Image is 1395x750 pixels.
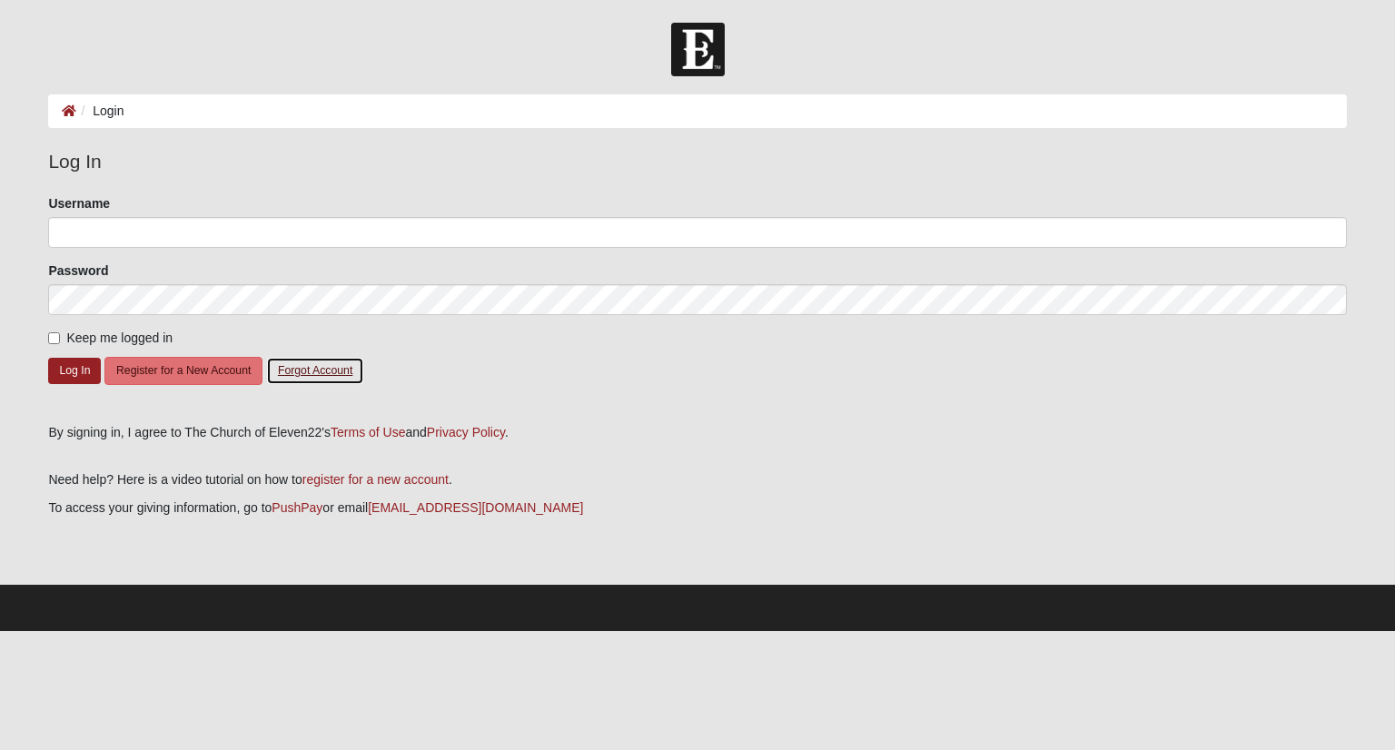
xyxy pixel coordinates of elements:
img: Church of Eleven22 Logo [671,23,725,76]
button: Forgot Account [266,357,364,385]
li: Login [76,102,124,121]
span: Keep me logged in [66,331,173,345]
label: Password [48,262,108,280]
a: [EMAIL_ADDRESS][DOMAIN_NAME] [368,500,583,515]
a: Terms of Use [331,425,405,439]
a: Privacy Policy [427,425,505,439]
button: Log In [48,358,101,384]
legend: Log In [48,147,1346,176]
p: To access your giving information, go to or email [48,498,1346,518]
label: Username [48,194,110,212]
div: By signing in, I agree to The Church of Eleven22's and . [48,423,1346,442]
button: Register for a New Account [104,357,262,385]
input: Keep me logged in [48,332,60,344]
a: register for a new account [302,472,449,487]
a: PushPay [272,500,322,515]
p: Need help? Here is a video tutorial on how to . [48,470,1346,489]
